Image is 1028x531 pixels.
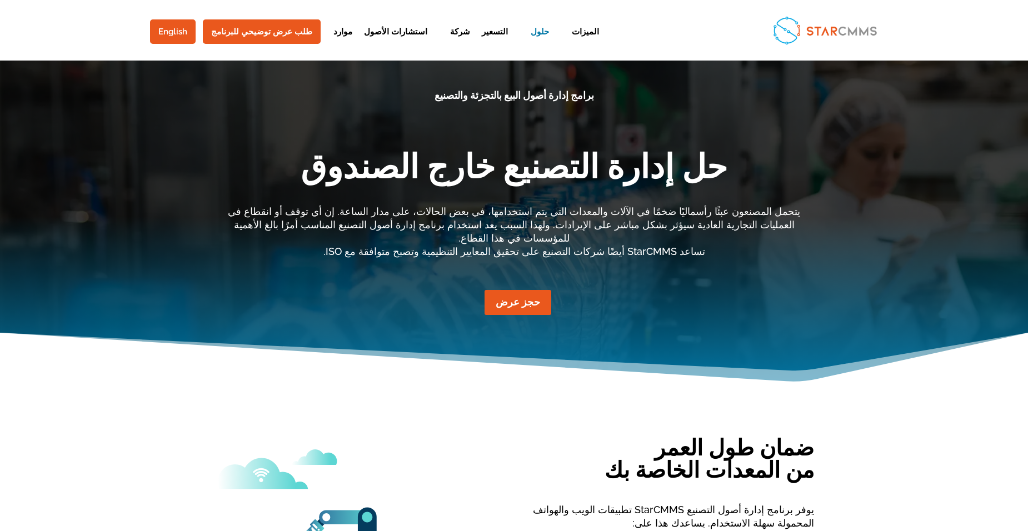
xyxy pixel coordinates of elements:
[482,28,508,55] a: التسعير
[203,19,321,44] a: طلب عرض توضيحي للبرنامج
[322,28,352,55] a: موارد
[531,437,814,487] h2: ضمان طول العمر من المعدات الخاصة بك
[439,28,470,55] a: شركة
[214,89,814,102] p: برامج إدارة أصول البيع بالتجزئة والتصنيع
[214,150,814,189] h1: حل إدارة التصنيع خارج الصندوق
[214,205,814,258] p: يتحمل المصنعون عبئًا رأسماليًا ضخمًا في الآلات والمعدات التي يتم استخدامها، في بعض الحالات، على م...
[561,28,599,55] a: الميزات
[768,12,881,48] img: StarCMMS
[520,28,549,55] a: حلول
[364,28,427,55] a: استشارات الأصول
[485,290,551,315] a: حجز عرض
[150,19,196,44] a: English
